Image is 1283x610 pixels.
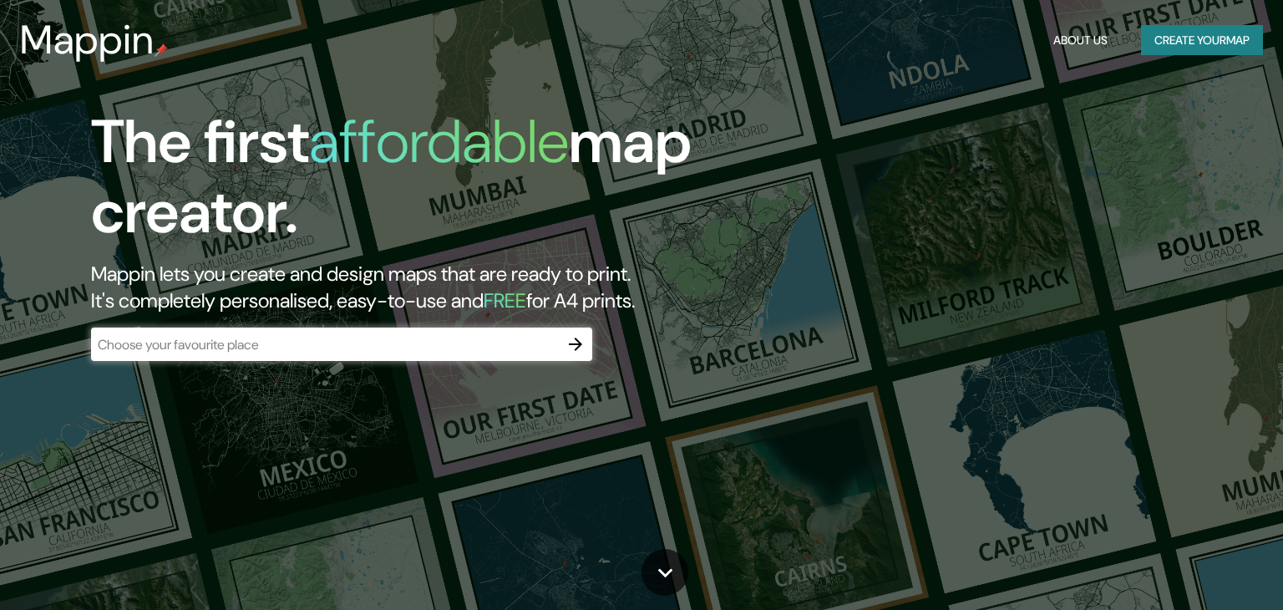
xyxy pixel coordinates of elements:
[484,287,526,313] h5: FREE
[91,261,733,314] h2: Mappin lets you create and design maps that are ready to print. It's completely personalised, eas...
[155,43,168,57] img: mappin-pin
[1047,25,1114,56] button: About Us
[1134,545,1265,592] iframe: Help widget launcher
[309,103,569,180] h1: affordable
[20,17,155,64] h3: Mappin
[91,107,733,261] h1: The first map creator.
[1141,25,1263,56] button: Create yourmap
[91,335,559,354] input: Choose your favourite place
